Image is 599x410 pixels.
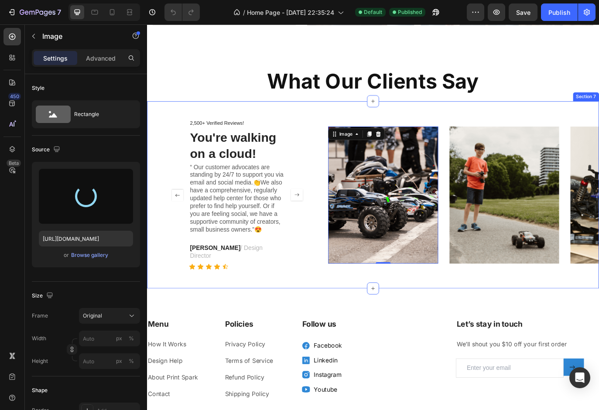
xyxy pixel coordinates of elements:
[83,312,102,320] span: Original
[126,333,137,344] button: px
[350,118,477,277] img: gempages_432750572815254551-ac5fa402-322c-421c-a75a-a88496e1c94e.png
[90,385,146,394] a: Terms of Service
[32,335,46,342] label: Width
[243,8,245,17] span: /
[548,8,570,17] div: Publish
[32,357,48,365] label: Height
[79,331,140,346] input: px%
[8,93,21,100] div: 450
[126,356,137,366] button: px
[86,54,116,63] p: Advanced
[180,342,344,353] p: Follow us
[147,24,599,410] iframe: Design area
[1,366,45,375] a: How It Works
[164,3,200,21] div: Undo/Redo
[516,9,531,16] span: Save
[57,7,61,17] p: 7
[210,118,337,277] img: gempages_432750572815254551-fd2fe4dc-43af-458a-83a3-c2b1af1b2639.png
[71,251,109,260] button: Browse gallery
[3,3,65,21] button: 7
[359,342,505,353] p: Let’s stay in touch
[39,231,133,246] input: https://example.com/image.jpg
[42,31,116,41] p: Image
[193,384,221,393] a: Linkedin
[359,365,505,376] p: We’ll shout you $10 off your first order
[116,335,122,342] div: px
[129,357,134,365] div: %
[89,341,166,354] h2: Policies
[166,190,181,205] button: Carousel Next Arrow
[32,84,44,92] div: Style
[32,144,62,156] div: Source
[247,8,334,17] span: Home Page - [DATE] 22:35:24
[193,367,226,376] a: Facebook
[32,312,48,320] label: Frame
[79,353,140,369] input: px%
[32,290,55,302] div: Size
[79,308,140,324] button: Original
[358,387,483,409] input: Enter your email
[398,8,422,16] span: Published
[114,333,124,344] button: %
[74,104,127,124] div: Rectangle
[569,367,590,388] div: Open Intercom Messenger
[1,385,41,394] a: Design Help
[193,401,226,410] a: Instagram
[7,160,21,167] div: Beta
[116,357,122,365] div: px
[495,80,522,88] div: Section 7
[114,356,124,366] button: %
[32,386,48,394] div: Shape
[43,54,68,63] p: Settings
[509,3,537,21] button: Save
[364,8,382,16] span: Default
[71,251,108,259] div: Browse gallery
[64,250,69,260] span: or
[541,3,578,21] button: Publish
[129,335,134,342] div: %
[221,123,240,131] div: Image
[90,366,137,375] a: Privacy Policy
